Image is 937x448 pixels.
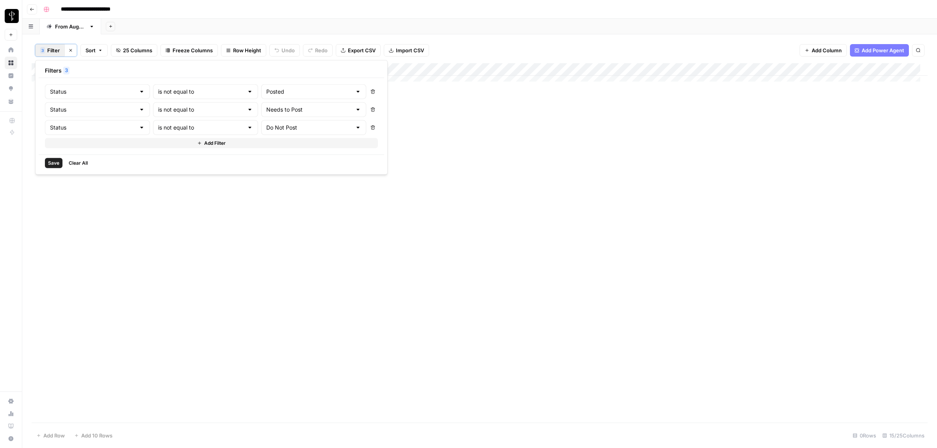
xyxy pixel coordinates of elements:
[35,60,388,175] div: 3Filter
[158,124,244,132] input: is not equal to
[5,82,17,95] a: Opportunities
[850,429,879,442] div: 0 Rows
[396,46,424,54] span: Import CSV
[5,69,17,82] a: Insights
[41,47,44,53] span: 3
[5,95,17,108] a: Your Data
[862,46,904,54] span: Add Power Agent
[66,158,91,168] button: Clear All
[233,46,261,54] span: Row Height
[5,407,17,420] a: Usage
[5,6,17,26] button: Workspace: LP Production Workloads
[281,46,295,54] span: Undo
[5,9,19,23] img: LP Production Workloads Logo
[384,44,429,57] button: Import CSV
[158,88,244,96] input: is not equal to
[48,160,59,167] span: Save
[160,44,218,57] button: Freeze Columns
[303,44,333,57] button: Redo
[32,429,69,442] button: Add Row
[111,44,157,57] button: 25 Columns
[86,46,96,54] span: Sort
[69,160,88,167] span: Clear All
[43,432,65,439] span: Add Row
[336,44,381,57] button: Export CSV
[65,66,68,74] span: 3
[123,46,152,54] span: 25 Columns
[39,64,384,78] div: Filters
[55,23,86,30] div: From [DATE]
[69,429,117,442] button: Add 10 Rows
[812,46,842,54] span: Add Column
[47,46,60,54] span: Filter
[5,420,17,432] a: Learning Hub
[35,44,64,57] button: 3Filter
[45,158,62,168] button: Save
[5,44,17,56] a: Home
[269,44,300,57] button: Undo
[879,429,928,442] div: 15/25 Columns
[158,106,244,114] input: is not equal to
[45,138,378,148] button: Add Filter
[315,46,328,54] span: Redo
[40,47,45,53] div: 3
[5,57,17,69] a: Browse
[81,432,112,439] span: Add 10 Rows
[5,432,17,445] button: Help + Support
[63,67,69,75] div: 3
[5,395,17,407] a: Settings
[80,44,108,57] button: Sort
[850,44,909,57] button: Add Power Agent
[40,19,101,34] a: From [DATE]
[800,44,847,57] button: Add Column
[50,88,135,96] input: Select column
[50,106,135,114] input: Select column
[50,124,135,132] input: Select column
[173,46,213,54] span: Freeze Columns
[348,46,376,54] span: Export CSV
[221,44,266,57] button: Row Height
[204,140,226,147] span: Add Filter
